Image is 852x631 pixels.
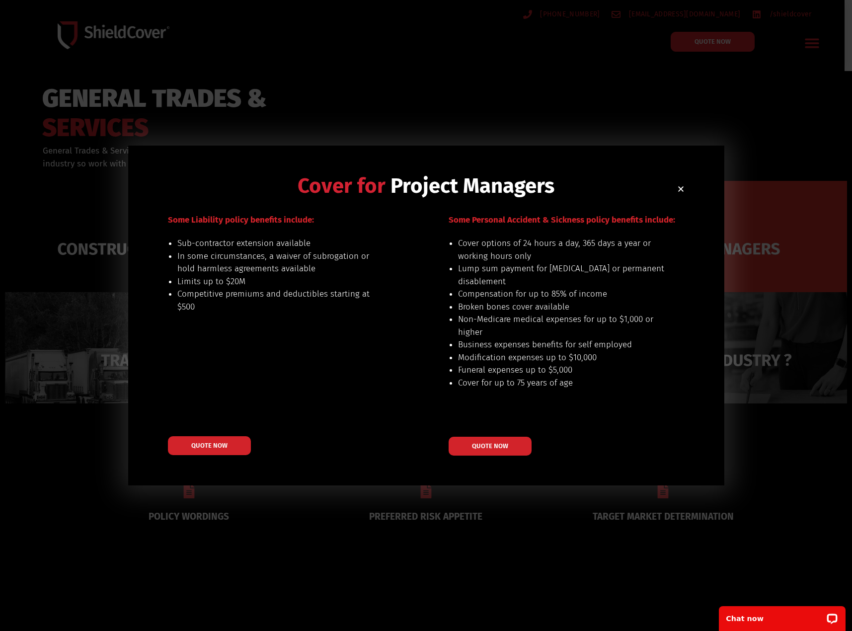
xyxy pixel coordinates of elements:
li: Competitive premiums and deductibles starting at $500 [177,288,385,313]
span: Project Managers [390,173,554,198]
a: QUOTE NOW [168,436,251,455]
span: Some Liability policy benefits include: [168,215,314,225]
li: Modification expenses up to $10,000 [458,351,665,364]
li: Business expenses benefits for self employed [458,338,665,351]
li: Broken bones cover available [458,301,665,314]
span: Cover for [298,173,386,198]
li: Sub-contractor extension available [177,237,385,250]
span: QUOTE NOW [191,442,228,449]
span: QUOTE NOW [472,443,508,449]
iframe: LiveChat chat widget [712,600,852,631]
li: Cover for up to 75 years of age [458,377,665,390]
li: Limits up to $20M [177,275,385,288]
a: Close [677,185,685,193]
li: Non-Medicare medical expenses for up to $1,000 or higher [458,313,665,338]
a: QUOTE NOW [449,437,532,456]
span: Some Personal Accident & Sickness policy benefits include: [449,215,675,225]
li: Funeral expenses up to $5,000 [458,364,665,377]
li: Lump sum payment for [MEDICAL_DATA] or permanent disablement [458,262,665,288]
li: Cover options of 24 hours a day, 365 days a year or working hours only [458,237,665,262]
li: In some circumstances, a waiver of subrogation or hold harmless agreements available [177,250,385,275]
li: Compensation for up to 85% of income [458,288,665,301]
